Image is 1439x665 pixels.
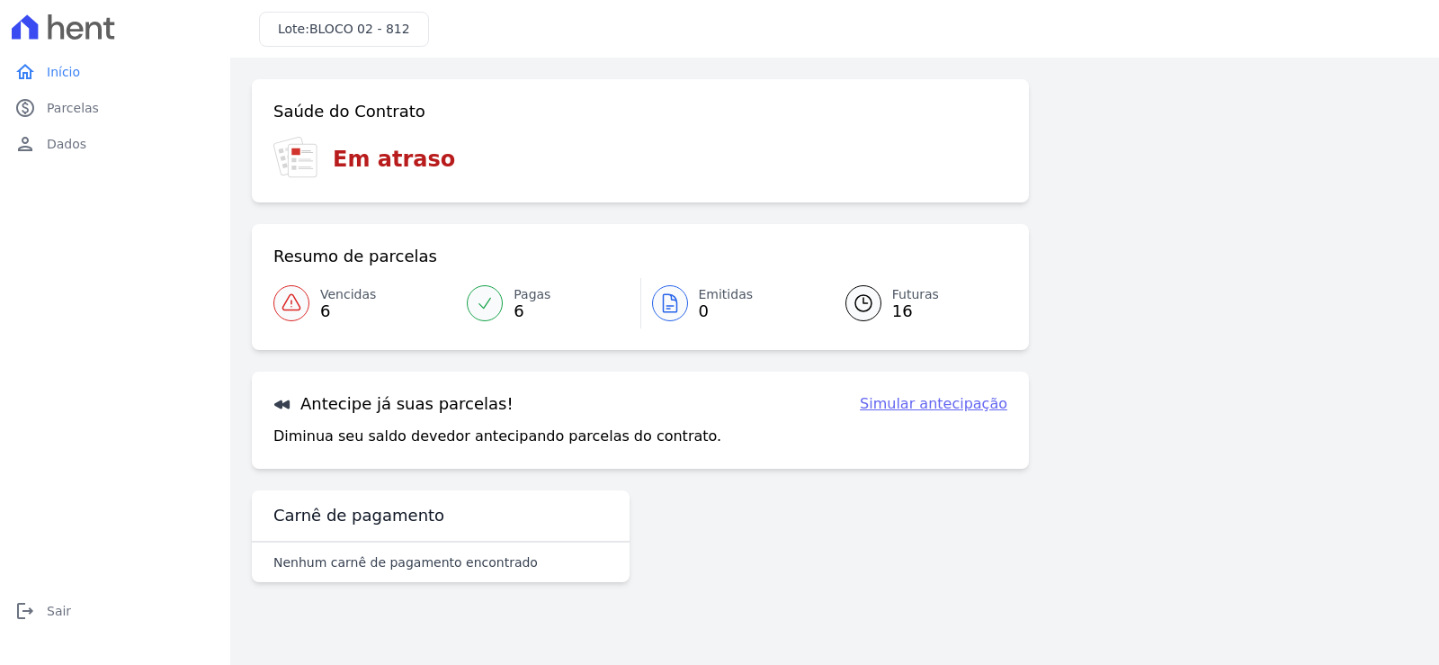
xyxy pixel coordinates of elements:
span: 16 [892,304,939,319]
p: Diminua seu saldo devedor antecipando parcelas do contrato. [273,426,721,447]
i: home [14,61,36,83]
a: personDados [7,126,223,162]
h3: Saúde do Contrato [273,101,425,122]
h3: Em atraso [333,143,455,175]
a: Futuras 16 [824,278,1007,328]
span: Parcelas [47,99,99,117]
span: Início [47,63,80,81]
a: logoutSair [7,593,223,629]
a: Emitidas 0 [641,278,824,328]
i: paid [14,97,36,119]
a: Pagas 6 [456,278,639,328]
span: Futuras [892,285,939,304]
i: logout [14,600,36,622]
h3: Antecipe já suas parcelas! [273,393,514,415]
span: Pagas [514,285,550,304]
a: Vencidas 6 [273,278,456,328]
span: 6 [514,304,550,319]
h3: Lote: [278,20,410,39]
span: Vencidas [320,285,376,304]
a: homeInício [7,54,223,90]
span: 6 [320,304,376,319]
span: BLOCO 02 - 812 [309,22,410,36]
h3: Carnê de pagamento [273,505,444,526]
span: Dados [47,135,86,153]
p: Nenhum carnê de pagamento encontrado [273,553,538,571]
span: Sair [47,602,71,620]
span: 0 [699,304,754,319]
span: Emitidas [699,285,754,304]
a: paidParcelas [7,90,223,126]
i: person [14,133,36,155]
h3: Resumo de parcelas [273,246,437,267]
a: Simular antecipação [860,393,1007,415]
